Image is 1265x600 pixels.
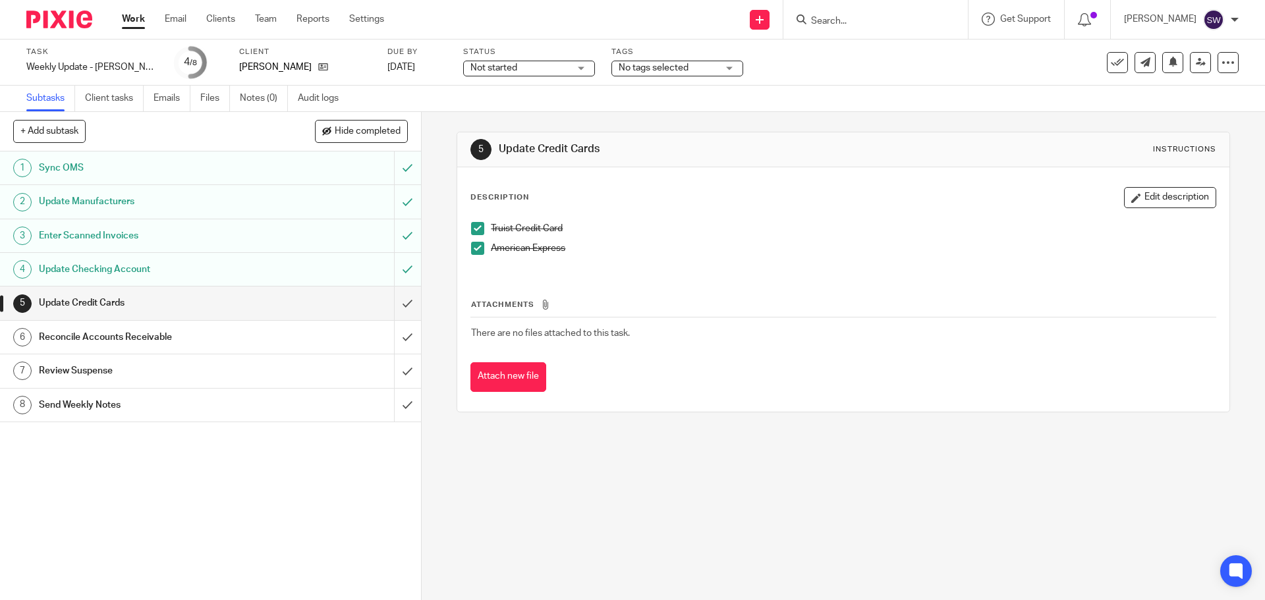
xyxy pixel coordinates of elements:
[499,142,872,156] h1: Update Credit Cards
[298,86,349,111] a: Audit logs
[13,120,86,142] button: + Add subtask
[1203,9,1224,30] img: svg%3E
[611,47,743,57] label: Tags
[463,47,595,57] label: Status
[619,63,689,72] span: No tags selected
[1000,14,1051,24] span: Get Support
[122,13,145,26] a: Work
[349,13,384,26] a: Settings
[26,11,92,28] img: Pixie
[810,16,928,28] input: Search
[39,327,267,347] h1: Reconcile Accounts Receivable
[491,242,1215,255] p: American Express
[165,13,186,26] a: Email
[1124,187,1216,208] button: Edit description
[13,227,32,245] div: 3
[240,86,288,111] a: Notes (0)
[470,362,546,392] button: Attach new file
[296,13,329,26] a: Reports
[13,328,32,346] div: 6
[39,226,267,246] h1: Enter Scanned Invoices
[13,260,32,279] div: 4
[200,86,230,111] a: Files
[239,61,312,74] p: [PERSON_NAME]
[13,362,32,380] div: 7
[39,293,267,313] h1: Update Credit Cards
[184,55,197,70] div: 4
[470,139,492,160] div: 5
[39,361,267,381] h1: Review Suspense
[39,192,267,211] h1: Update Manufacturers
[39,259,267,279] h1: Update Checking Account
[255,13,277,26] a: Team
[1124,13,1196,26] p: [PERSON_NAME]
[1153,144,1216,155] div: Instructions
[26,86,75,111] a: Subtasks
[471,301,534,308] span: Attachments
[471,329,630,338] span: There are no files attached to this task.
[239,47,371,57] label: Client
[387,63,415,72] span: [DATE]
[470,192,529,203] p: Description
[190,59,197,67] small: /8
[85,86,144,111] a: Client tasks
[13,159,32,177] div: 1
[491,222,1215,235] p: Truist Credit Card
[39,395,267,415] h1: Send Weekly Notes
[13,396,32,414] div: 8
[206,13,235,26] a: Clients
[26,61,158,74] div: Weekly Update - Gore
[315,120,408,142] button: Hide completed
[154,86,190,111] a: Emails
[13,193,32,211] div: 2
[470,63,517,72] span: Not started
[26,61,158,74] div: Weekly Update - [PERSON_NAME]
[387,47,447,57] label: Due by
[26,47,158,57] label: Task
[13,294,32,313] div: 5
[39,158,267,178] h1: Sync OMS
[335,126,401,137] span: Hide completed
